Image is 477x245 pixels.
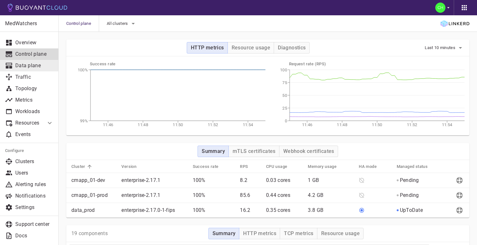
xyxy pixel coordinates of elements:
[266,192,303,198] p: 0.44 cores
[5,148,54,153] h5: Configure
[208,122,218,127] tspan: 11:52
[397,164,428,169] h5: Managed status
[213,230,236,237] h4: Summary
[266,164,287,169] h5: CPU usage
[90,61,265,67] h5: Success rate
[198,146,229,157] button: Summary
[15,51,54,57] p: Control plane
[400,207,423,213] p: UpToDate
[15,120,41,126] p: Resources
[266,164,296,169] span: CPU usage
[121,177,160,184] p: enterprise-2.17.1
[282,106,287,111] tspan: 25
[397,164,436,169] span: Managed status
[15,221,54,227] p: Support center
[121,164,136,169] h5: Version
[279,146,338,157] button: Webhook certificates
[15,131,54,138] p: Events
[71,177,116,184] p: cmapp_01-dev
[283,148,334,155] h4: Webhook certificates
[71,192,116,198] p: cmapp_01-prod
[442,122,452,127] tspan: 11:54
[321,230,360,237] h4: Resource usage
[455,207,464,213] span: Send diagnostics to Buoyant
[15,40,54,46] p: Overview
[240,177,261,184] p: 8.2
[285,119,287,123] tspan: 0
[308,192,354,198] p: 4.2 GB
[15,233,54,239] p: Docs
[187,42,228,54] button: HTTP metrics
[107,21,129,26] span: All clusters
[193,164,219,169] h5: Success rate
[193,164,227,169] span: Success rate
[80,119,88,123] tspan: 99%
[15,193,54,199] p: Notifications
[266,207,303,213] p: 0.35 cores
[15,62,54,69] p: Data plane
[425,45,457,50] span: Last 10 minutes
[5,20,53,27] p: MedWatchers
[337,122,347,127] tspan: 11:48
[240,164,256,169] span: RPS
[138,122,148,127] tspan: 11:48
[15,108,54,115] p: Workloads
[455,177,464,183] span: Send diagnostics to Buoyant
[228,42,274,54] button: Resource usage
[302,122,312,127] tspan: 11:46
[232,45,271,51] h4: Resource usage
[15,85,54,92] p: Topology
[228,146,279,157] button: mTLS certificates
[193,192,235,198] p: 100%
[208,228,240,239] button: Summary
[121,164,145,169] span: Version
[455,192,464,198] span: Send diagnostics to Buoyant
[193,207,235,213] p: 100%
[308,177,354,184] p: 1 GB
[282,80,287,85] tspan: 75
[15,181,54,188] p: Alerting rules
[71,164,85,169] h5: Cluster
[240,192,261,198] p: 85.6
[173,122,183,127] tspan: 11:50
[280,68,287,72] tspan: 100
[202,148,225,155] h4: Summary
[239,228,280,239] button: HTTP metrics
[400,177,419,184] p: Pending
[243,122,253,127] tspan: 11:54
[240,164,248,169] h5: RPS
[71,230,108,237] p: 19 components
[274,42,309,54] button: Diagnostics
[15,158,54,165] p: Clusters
[284,230,313,237] h4: TCP metrics
[240,207,261,213] p: 16.2
[407,122,417,127] tspan: 11:52
[400,192,419,198] p: Pending
[278,45,306,51] h4: Diagnostics
[15,204,54,211] p: Settings
[435,3,445,13] img: Chris Armstrong
[103,122,113,127] tspan: 11:46
[308,207,354,213] p: 3.8 GB
[193,177,235,184] p: 100%
[71,164,94,169] span: Cluster
[308,164,336,169] h5: Memory usage
[78,68,88,72] tspan: 100%
[359,164,377,169] h5: HA mode
[71,207,116,213] p: data_prod
[243,230,276,237] h4: HTTP metrics
[359,164,385,169] span: HA mode
[15,74,54,80] p: Traffic
[317,228,364,239] button: Resource usage
[15,170,54,176] p: Users
[121,192,160,198] p: enterprise-2.17.1
[107,19,137,28] button: All clusters
[280,228,317,239] button: TCP metrics
[191,45,224,51] h4: HTTP metrics
[66,15,99,32] span: Control plane
[15,97,54,103] p: Metrics
[121,207,175,213] p: enterprise-2.17.0-1-fips
[266,177,303,184] p: 0.03 cores
[308,164,345,169] span: Memory usage
[289,61,465,67] h5: Request rate (RPS)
